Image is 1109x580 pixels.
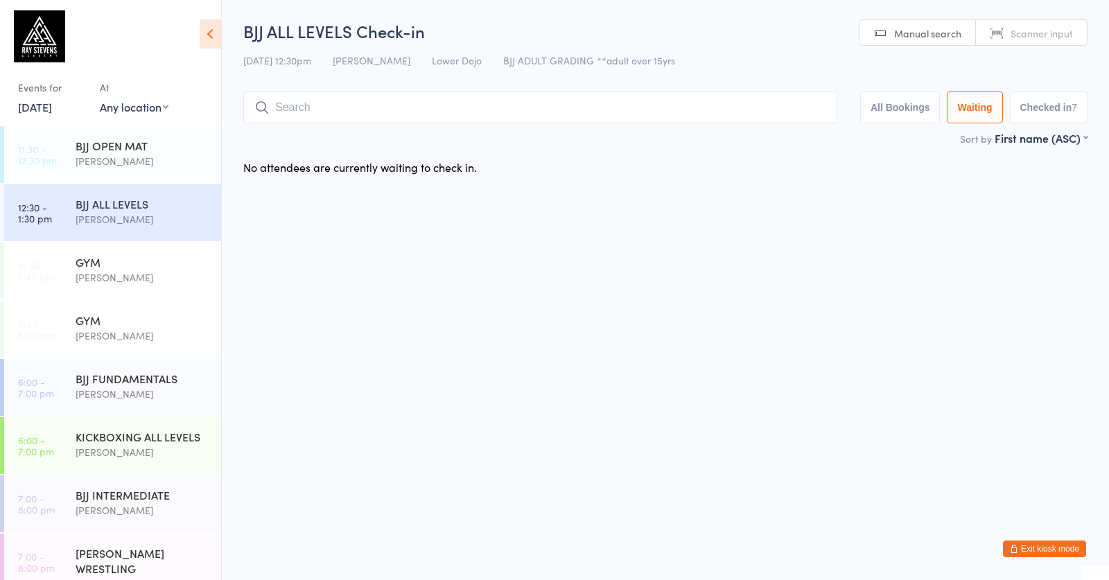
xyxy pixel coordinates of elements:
[76,487,209,502] div: BJJ INTERMEDIATE
[18,493,55,515] time: 7:00 - 8:00 pm
[76,254,209,270] div: GYM
[1072,102,1077,113] div: 7
[995,130,1088,146] div: First name (ASC)
[4,301,221,358] a: 5:45 -8:00 pmGYM[PERSON_NAME]
[76,371,209,386] div: BJJ FUNDAMENTALS
[1010,91,1088,123] button: Checked in7
[503,53,675,67] span: BJJ ADULT GRADING **adult over 15yrs
[76,270,209,285] div: [PERSON_NAME]
[76,386,209,402] div: [PERSON_NAME]
[76,502,209,518] div: [PERSON_NAME]
[4,184,221,241] a: 12:30 -1:30 pmBJJ ALL LEVELS[PERSON_NAME]
[18,202,52,224] time: 12:30 - 1:30 pm
[4,417,221,474] a: 6:00 -7:00 pmKICKBOXING ALL LEVELS[PERSON_NAME]
[243,159,477,175] div: No attendees are currently waiting to check in.
[18,434,54,457] time: 6:00 - 7:00 pm
[4,243,221,299] a: 12:30 -2:45 pmGYM[PERSON_NAME]
[100,99,168,114] div: Any location
[76,313,209,328] div: GYM
[76,429,209,444] div: KICKBOXING ALL LEVELS
[860,91,941,123] button: All Bookings
[76,138,209,153] div: BJJ OPEN MAT
[18,260,54,282] time: 12:30 - 2:45 pm
[76,328,209,344] div: [PERSON_NAME]
[76,545,209,576] div: [PERSON_NAME] WRESTLING
[18,143,57,166] time: 11:30 - 12:30 pm
[1011,26,1073,40] span: Scanner input
[14,10,65,62] img: Ray Stevens Academy (Martial Sports Management Ltd T/A Ray Stevens Academy)
[243,53,311,67] span: [DATE] 12:30pm
[18,99,52,114] a: [DATE]
[4,126,221,183] a: 11:30 -12:30 pmBJJ OPEN MAT[PERSON_NAME]
[18,318,55,340] time: 5:45 - 8:00 pm
[243,91,837,123] input: Search
[947,91,1002,123] button: Waiting
[243,19,1088,42] h2: BJJ ALL LEVELS Check-in
[76,153,209,169] div: [PERSON_NAME]
[76,444,209,460] div: [PERSON_NAME]
[960,132,992,146] label: Sort by
[333,53,410,67] span: [PERSON_NAME]
[18,551,55,573] time: 7:00 - 8:00 pm
[4,475,221,532] a: 7:00 -8:00 pmBJJ INTERMEDIATE[PERSON_NAME]
[4,359,221,416] a: 6:00 -7:00 pmBJJ FUNDAMENTALS[PERSON_NAME]
[76,211,209,227] div: [PERSON_NAME]
[894,26,961,40] span: Manual search
[18,376,54,398] time: 6:00 - 7:00 pm
[432,53,482,67] span: Lower Dojo
[1003,541,1086,557] button: Exit kiosk mode
[76,196,209,211] div: BJJ ALL LEVELS
[18,76,86,99] div: Events for
[100,76,168,99] div: At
